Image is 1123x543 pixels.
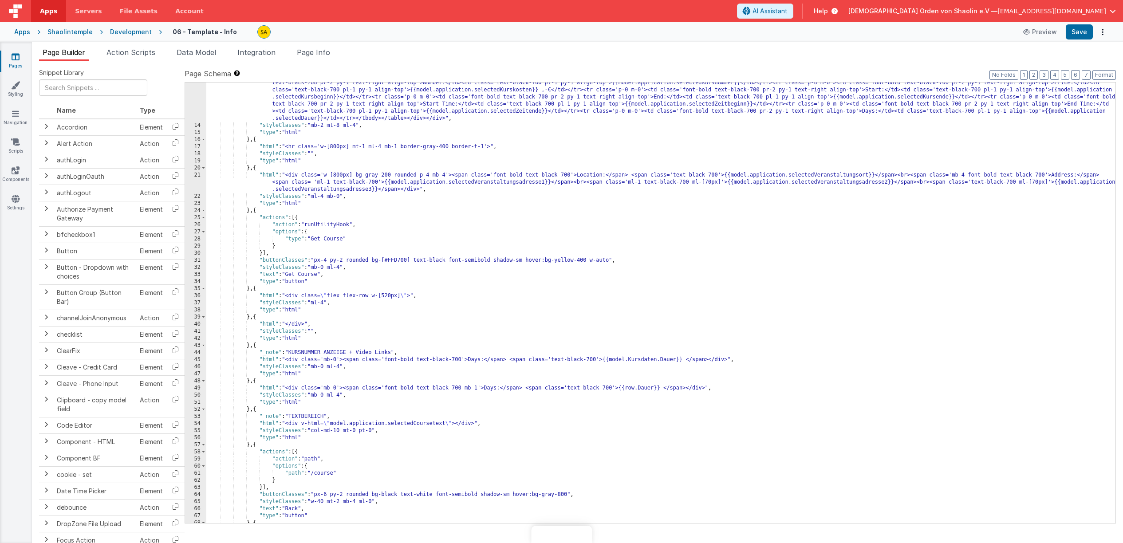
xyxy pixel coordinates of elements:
button: Preview [1018,25,1062,39]
div: 41 [185,328,206,335]
td: Action [136,310,166,326]
td: Alert Action [53,135,136,152]
button: 4 [1050,70,1059,80]
div: 47 [185,370,206,378]
div: 19 [185,157,206,165]
td: channelJoinAnonymous [53,310,136,326]
td: Element [136,342,166,359]
td: Element [136,226,166,243]
div: 38 [185,307,206,314]
div: 43 [185,342,206,349]
td: Action [136,466,166,483]
div: 27 [185,228,206,236]
div: 59 [185,456,206,463]
span: Help [814,7,828,16]
td: Button Group (Button Bar) [53,284,136,310]
div: 39 [185,314,206,321]
td: Element [136,375,166,392]
div: 37 [185,299,206,307]
div: 64 [185,491,206,498]
div: 16 [185,136,206,143]
td: checklist [53,326,136,342]
div: 50 [185,392,206,399]
span: Servers [75,7,102,16]
h4: 06 - Template - Info [173,28,237,35]
div: 22 [185,193,206,200]
td: Action [136,185,166,201]
td: Cleave - Credit Card [53,359,136,375]
div: 46 [185,363,206,370]
button: Format [1092,70,1116,80]
div: 40 [185,321,206,328]
div: 20 [185,165,206,172]
td: cookie - set [53,466,136,483]
div: 65 [185,498,206,505]
span: Integration [237,48,276,57]
div: 35 [185,285,206,292]
td: Action [136,499,166,515]
td: Action [136,135,166,152]
div: Shaolintemple [47,28,93,36]
img: e3e1eaaa3c942e69edc95d4236ce57bf [258,26,270,38]
td: DropZone File Upload [53,515,136,532]
td: Code Editor [53,417,136,433]
span: Action Scripts [106,48,155,57]
td: Button [53,243,136,259]
span: Type [140,106,155,114]
div: Development [110,28,152,36]
td: Element [136,483,166,499]
td: Element [136,359,166,375]
button: No Folds [989,70,1018,80]
div: 17 [185,143,206,150]
td: Element [136,284,166,310]
div: 53 [185,413,206,420]
div: 44 [185,349,206,356]
td: Cleave - Phone Input [53,375,136,392]
div: 54 [185,420,206,427]
div: 42 [185,335,206,342]
div: 33 [185,271,206,278]
button: 7 [1082,70,1091,80]
button: 1 [1020,70,1028,80]
button: Options [1096,26,1109,38]
span: Snippet Library [39,68,84,77]
td: Element [136,417,166,433]
div: 26 [185,221,206,228]
div: 21 [185,172,206,193]
div: Apps [14,28,30,36]
div: 28 [185,236,206,243]
td: Element [136,450,166,466]
div: 58 [185,449,206,456]
td: Element [136,243,166,259]
div: 51 [185,399,206,406]
div: 48 [185,378,206,385]
div: 63 [185,484,206,491]
td: Button - Dropdown with choices [53,259,136,284]
td: Element [136,433,166,450]
td: Accordion [53,119,136,136]
td: Action [136,392,166,417]
button: 5 [1061,70,1069,80]
div: 29 [185,243,206,250]
div: 34 [185,278,206,285]
td: ClearFix [53,342,136,359]
td: Element [136,119,166,136]
span: Page Schema [185,68,231,79]
div: 61 [185,470,206,477]
td: Component - HTML [53,433,136,450]
span: Page Info [297,48,330,57]
div: 30 [185,250,206,257]
span: Name [57,106,76,114]
td: Authorize Payment Gateway [53,201,136,226]
td: Component BF [53,450,136,466]
div: 25 [185,214,206,221]
td: Action [136,168,166,185]
input: Search Snippets ... [39,79,147,96]
div: 55 [185,427,206,434]
button: 2 [1029,70,1038,80]
button: 6 [1071,70,1080,80]
span: AI Assistant [753,7,788,16]
div: 56 [185,434,206,441]
td: Date Time Picker [53,483,136,499]
td: Element [136,515,166,532]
